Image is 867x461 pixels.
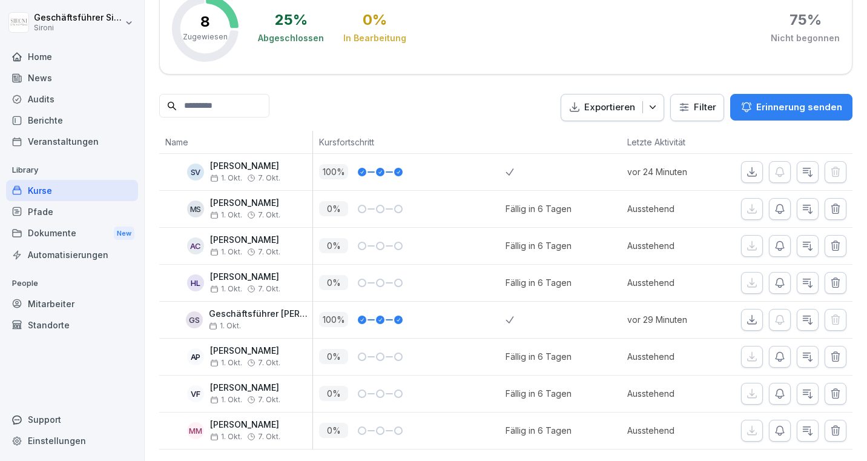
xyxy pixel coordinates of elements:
a: Mitarbeiter [6,293,138,314]
span: 7. Okt. [258,433,280,441]
p: 0 % [319,275,348,290]
p: Ausstehend [627,387,717,400]
button: Exportieren [561,94,664,121]
div: Fällig in 6 Tagen [506,387,572,400]
span: 1. Okt. [210,248,242,256]
p: 100 % [319,164,348,179]
p: [PERSON_NAME] [210,346,280,356]
div: 25 % [275,13,308,27]
a: Pfade [6,201,138,222]
p: 100 % [319,312,348,327]
p: [PERSON_NAME] [210,420,280,430]
p: 0 % [319,386,348,401]
span: 7. Okt. [258,285,280,293]
div: AP [187,348,204,365]
p: Ausstehend [627,350,717,363]
span: 7. Okt. [258,248,280,256]
div: New [114,227,134,240]
a: News [6,67,138,88]
p: People [6,274,138,293]
span: 1. Okt. [209,322,241,330]
p: 0 % [319,423,348,438]
p: Zugewiesen [183,32,228,42]
div: Fällig in 6 Tagen [506,350,572,363]
div: GS [186,311,203,328]
div: SV [187,164,204,181]
p: Geschäftsführer [PERSON_NAME] [209,309,312,319]
p: 0 % [319,349,348,364]
button: Erinnerung senden [730,94,852,121]
span: 1. Okt. [210,174,242,182]
p: Ausstehend [627,424,717,437]
a: Kurse [6,180,138,201]
span: 7. Okt. [258,174,280,182]
div: 75 % [790,13,822,27]
p: Ausstehend [627,276,717,289]
p: Ausstehend [627,239,717,252]
p: 0 % [319,201,348,216]
div: Support [6,409,138,430]
p: [PERSON_NAME] [210,198,280,208]
a: Automatisierungen [6,244,138,265]
p: Kursfortschritt [319,136,499,148]
p: Geschäftsführer Sironi [34,13,122,23]
span: 1. Okt. [210,396,242,404]
p: vor 29 Minuten [627,313,717,326]
p: [PERSON_NAME] [210,272,280,282]
p: Erinnerung senden [756,101,842,114]
p: vor 24 Minuten [627,165,717,178]
div: Dokumente [6,222,138,245]
a: Home [6,46,138,67]
a: Audits [6,88,138,110]
a: Einstellungen [6,430,138,451]
span: 1. Okt. [210,433,242,441]
span: 7. Okt. [258,396,280,404]
span: 7. Okt. [258,359,280,367]
p: Sironi [34,24,122,32]
div: Fällig in 6 Tagen [506,424,572,437]
span: 7. Okt. [258,211,280,219]
div: MS [187,201,204,217]
p: 8 [200,15,210,29]
div: 0 % [363,13,387,27]
a: Berichte [6,110,138,131]
p: [PERSON_NAME] [210,235,280,245]
div: In Bearbeitung [343,32,406,44]
div: Nicht begonnen [771,32,840,44]
p: Name [165,136,306,148]
div: AC [187,237,204,254]
a: Veranstaltungen [6,131,138,152]
div: Abgeschlossen [258,32,324,44]
p: [PERSON_NAME] [210,161,280,171]
div: Fällig in 6 Tagen [506,202,572,215]
p: 0 % [319,238,348,253]
div: VF [187,385,204,402]
p: Ausstehend [627,202,717,215]
p: [PERSON_NAME] [210,383,280,393]
span: 1. Okt. [210,359,242,367]
div: Fällig in 6 Tagen [506,276,572,289]
p: Exportieren [584,101,635,114]
span: 1. Okt. [210,211,242,219]
a: Standorte [6,314,138,336]
div: Fällig in 6 Tagen [506,239,572,252]
p: Library [6,161,138,180]
button: Filter [671,95,724,121]
div: MM [187,422,204,439]
div: Filter [678,101,716,113]
p: Letzte Aktivität [627,136,711,148]
span: 1. Okt. [210,285,242,293]
div: HL [187,274,204,291]
a: DokumenteNew [6,222,138,245]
